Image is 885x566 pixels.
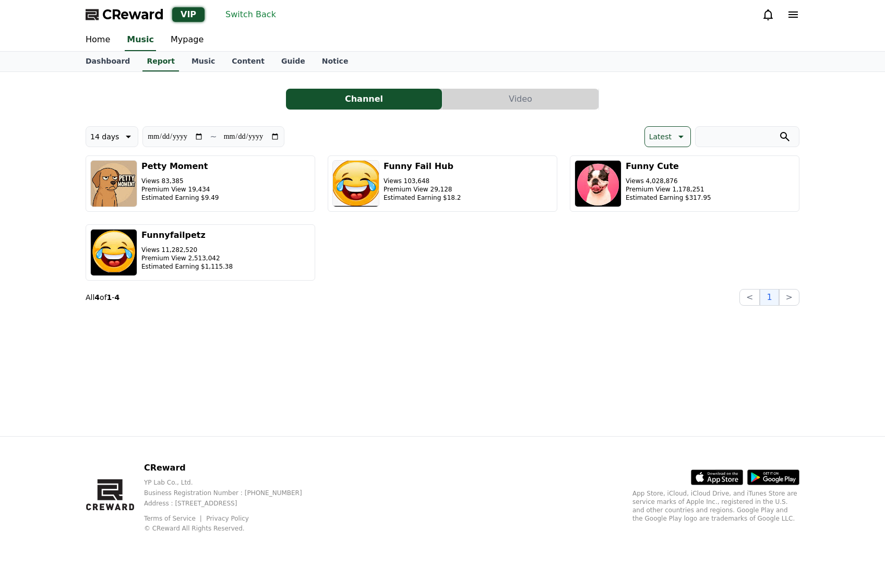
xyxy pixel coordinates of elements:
[739,289,760,306] button: <
[141,246,233,254] p: Views 11,282,520
[626,177,711,185] p: Views 4,028,876
[144,515,204,522] a: Terms of Service
[779,289,799,306] button: >
[221,6,280,23] button: Switch Back
[575,160,621,207] img: Funny Cute
[142,52,179,71] a: Report
[86,155,315,212] button: Petty Moment Views 83,385 Premium View 19,434 Estimated Earning $9.49
[223,52,273,71] a: Content
[570,155,799,212] button: Funny Cute Views 4,028,876 Premium View 1,178,251 Estimated Earning $317.95
[328,155,557,212] button: Funny Fail Hub Views 103,648 Premium View 29,128 Estimated Earning $18.2
[644,126,691,147] button: Latest
[141,194,219,202] p: Estimated Earning $9.49
[141,262,233,271] p: Estimated Earning $1,115.38
[102,6,164,23] span: CReward
[162,29,212,51] a: Mypage
[141,229,233,242] h3: Funnyfailpetz
[141,160,219,173] h3: Petty Moment
[384,177,461,185] p: Views 103,648
[144,462,319,474] p: CReward
[144,489,319,497] p: Business Registration Number : [PHONE_NUMBER]
[384,194,461,202] p: Estimated Earning $18.2
[141,254,233,262] p: Premium View 2,513,042
[107,293,112,302] strong: 1
[86,6,164,23] a: CReward
[77,52,138,71] a: Dashboard
[172,7,205,22] div: VIP
[141,185,219,194] p: Premium View 19,434
[210,130,217,143] p: ~
[144,524,319,533] p: © CReward All Rights Reserved.
[626,194,711,202] p: Estimated Earning $317.95
[125,29,156,51] a: Music
[760,289,779,306] button: 1
[90,129,119,144] p: 14 days
[86,126,138,147] button: 14 days
[332,160,379,207] img: Funny Fail Hub
[114,293,119,302] strong: 4
[94,293,100,302] strong: 4
[273,52,314,71] a: Guide
[86,224,315,281] button: Funnyfailpetz Views 11,282,520 Premium View 2,513,042 Estimated Earning $1,115.38
[384,160,461,173] h3: Funny Fail Hub
[90,229,137,276] img: Funnyfailpetz
[384,185,461,194] p: Premium View 29,128
[286,89,442,110] button: Channel
[144,499,319,508] p: Address : [STREET_ADDRESS]
[632,489,799,523] p: App Store, iCloud, iCloud Drive, and iTunes Store are service marks of Apple Inc., registered in ...
[314,52,357,71] a: Notice
[626,160,711,173] h3: Funny Cute
[90,160,137,207] img: Petty Moment
[77,29,118,51] a: Home
[183,52,223,71] a: Music
[86,292,119,303] p: All of -
[626,185,711,194] p: Premium View 1,178,251
[286,89,442,110] a: Channel
[206,515,249,522] a: Privacy Policy
[649,129,672,144] p: Latest
[141,177,219,185] p: Views 83,385
[144,478,319,487] p: YP Lab Co., Ltd.
[442,89,599,110] button: Video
